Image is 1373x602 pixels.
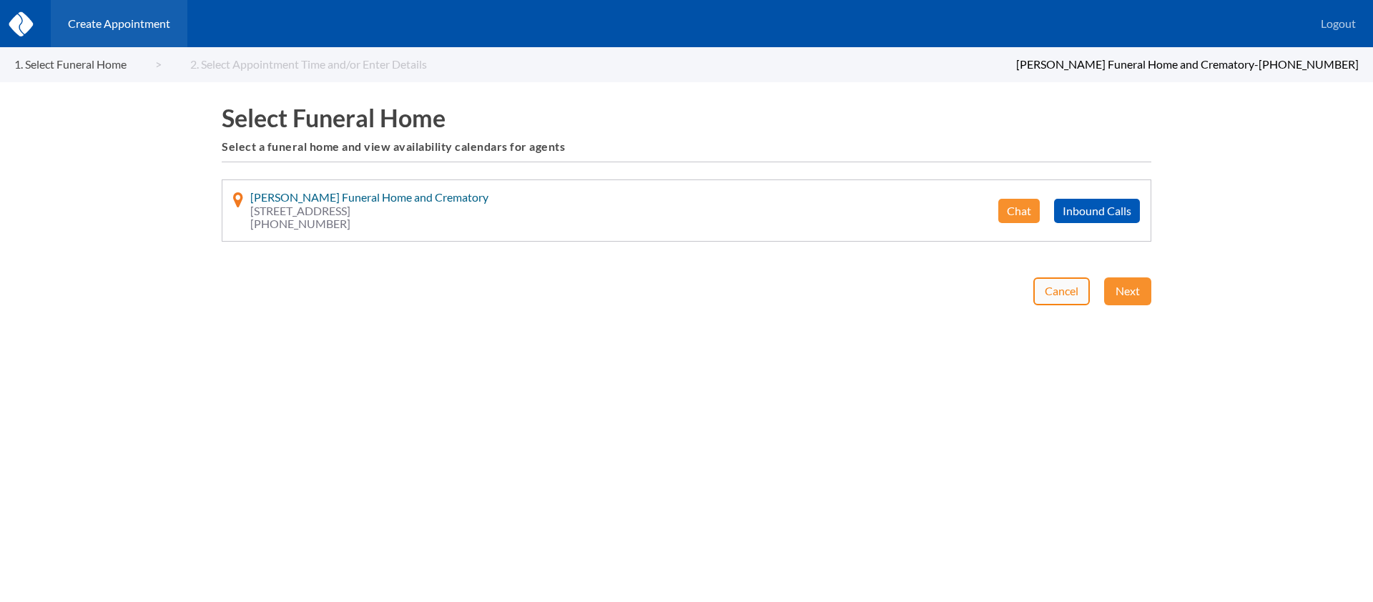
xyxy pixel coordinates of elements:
a: 1. Select Funeral Home [14,58,162,71]
h6: Select a funeral home and view availability calendars for agents [222,140,1151,153]
button: Chat [998,199,1040,223]
span: [PERSON_NAME] Funeral Home and Crematory [250,190,488,204]
span: [PERSON_NAME] Funeral Home and Crematory - [1016,57,1259,71]
h1: Select Funeral Home [222,104,1151,132]
span: [STREET_ADDRESS] [250,204,488,217]
button: Next [1104,277,1151,305]
span: [PHONE_NUMBER] [1259,57,1359,71]
button: Cancel [1033,277,1090,305]
button: Inbound Calls [1054,199,1140,223]
span: [PHONE_NUMBER] [250,217,488,230]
